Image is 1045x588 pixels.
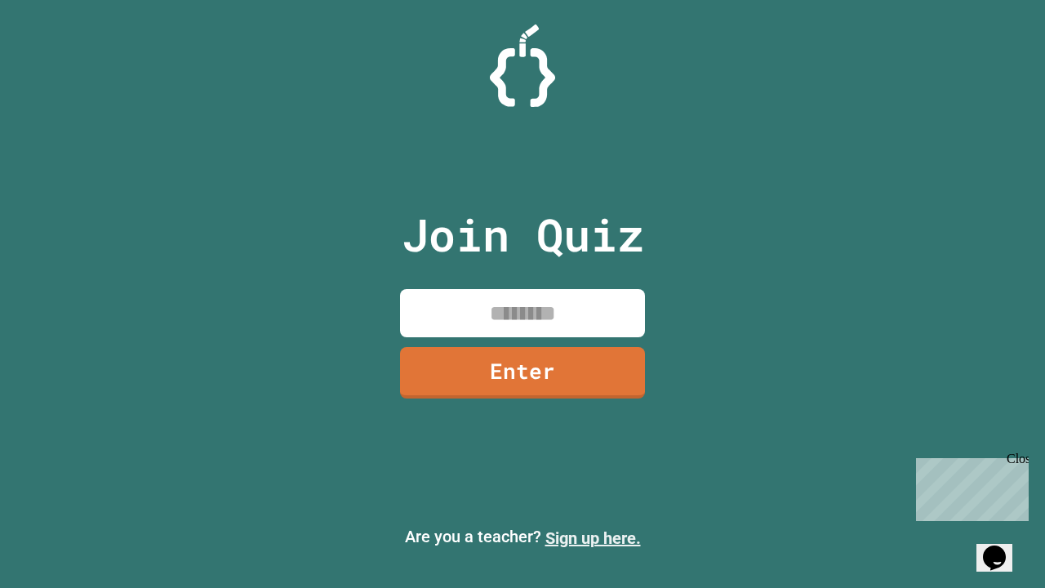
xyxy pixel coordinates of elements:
iframe: chat widget [976,523,1029,572]
iframe: chat widget [909,452,1029,521]
a: Enter [400,347,645,399]
div: Chat with us now!Close [7,7,113,104]
img: Logo.svg [490,24,555,107]
p: Are you a teacher? [13,524,1032,550]
p: Join Quiz [402,201,644,269]
a: Sign up here. [545,528,641,548]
